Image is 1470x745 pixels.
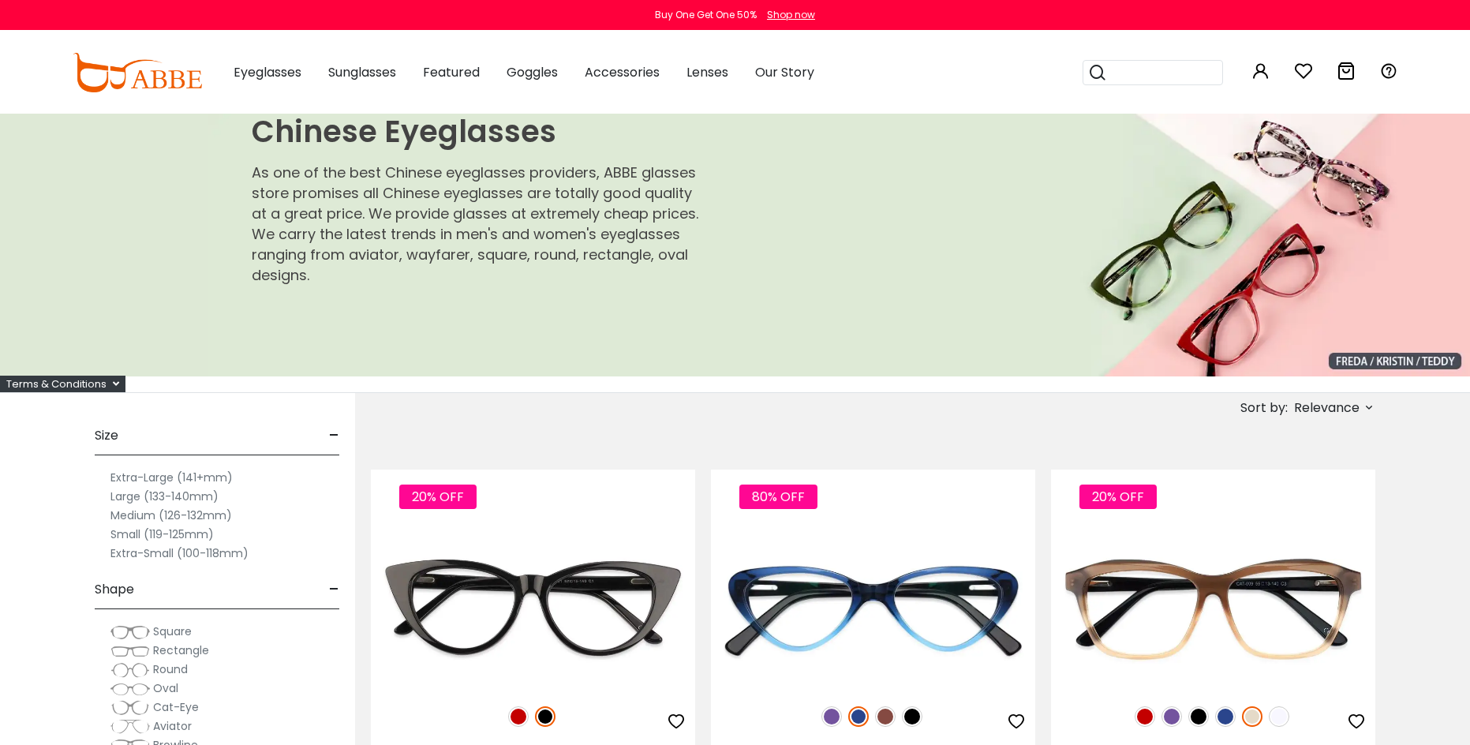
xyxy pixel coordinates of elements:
[821,706,842,727] img: Purple
[1242,706,1262,727] img: Cream
[399,485,477,509] span: 20% OFF
[759,8,815,21] a: Shop now
[767,8,815,22] div: Shop now
[655,8,757,22] div: Buy One Get One 50%
[110,506,232,525] label: Medium (126-132mm)
[848,706,869,727] img: Blue
[234,63,301,81] span: Eyeglasses
[535,706,555,727] img: Black
[110,544,249,563] label: Extra-Small (100-118mm)
[110,662,150,678] img: Round.png
[110,700,150,716] img: Cat-Eye.png
[110,643,150,659] img: Rectangle.png
[153,718,192,734] span: Aviator
[1294,394,1360,422] span: Relevance
[95,417,118,455] span: Size
[585,63,660,81] span: Accessories
[329,417,339,455] span: -
[110,681,150,697] img: Oval.png
[1161,706,1182,727] img: Purple
[153,623,192,639] span: Square
[110,487,219,506] label: Large (133-140mm)
[110,624,150,640] img: Square.png
[110,525,214,544] label: Small (119-125mm)
[110,719,150,735] img: Aviator.png
[507,63,558,81] span: Goggles
[153,699,199,715] span: Cat-Eye
[875,706,896,727] img: Brown
[153,661,188,677] span: Round
[686,63,728,81] span: Lenses
[508,706,529,727] img: Red
[1240,399,1288,417] span: Sort by:
[252,163,706,286] p: As one of the best Chinese eyeglasses providers, ABBE glasses store promises all Chinese eyeglass...
[95,571,134,608] span: Shape
[1188,706,1209,727] img: Black
[755,63,814,81] span: Our Story
[1079,485,1157,509] span: 20% OFF
[328,63,396,81] span: Sunglasses
[711,526,1035,689] img: Blue Hannah - Acetate ,Universal Bridge Fit
[1135,706,1155,727] img: Red
[208,114,1470,376] img: Chinese Eyeglasses
[1215,706,1236,727] img: Blue
[153,642,209,658] span: Rectangle
[371,526,695,689] img: Black Nora - Acetate ,Universal Bridge Fit
[73,53,202,92] img: abbeglasses.com
[1051,526,1375,689] img: Cream Sonia - Acetate ,Eyeglasses
[252,114,706,150] h1: Chinese Eyeglasses
[1269,706,1289,727] img: Translucent
[110,468,233,487] label: Extra-Large (141+mm)
[902,706,922,727] img: Black
[329,571,339,608] span: -
[423,63,480,81] span: Featured
[153,680,178,696] span: Oval
[739,485,817,509] span: 80% OFF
